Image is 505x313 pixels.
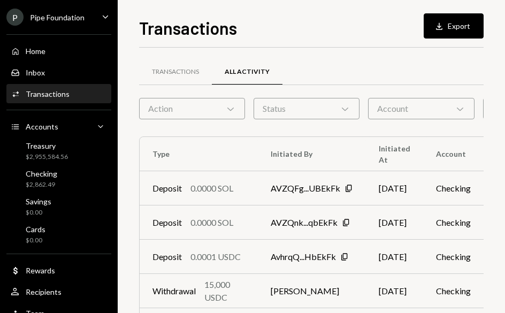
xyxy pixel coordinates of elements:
[26,169,57,178] div: Checking
[423,274,498,308] td: Checking
[190,250,241,263] div: 0.0001 USDC
[6,261,111,280] a: Rewards
[271,182,340,195] div: AVZQFg...UBEkFk
[366,240,423,274] td: [DATE]
[271,250,336,263] div: AvhrqQ...HbEkFk
[139,17,237,39] h1: Transactions
[366,171,423,205] td: [DATE]
[6,282,111,301] a: Recipients
[368,98,474,119] div: Account
[6,117,111,136] a: Accounts
[26,68,45,77] div: Inbox
[423,240,498,274] td: Checking
[26,266,55,275] div: Rewards
[366,137,423,171] th: Initiated At
[26,236,45,245] div: $0.00
[26,287,62,296] div: Recipients
[258,137,366,171] th: Initiated By
[26,122,58,131] div: Accounts
[26,152,68,162] div: $2,955,584.56
[190,216,233,229] div: 0.0000 SOL
[423,205,498,240] td: Checking
[26,47,45,56] div: Home
[152,250,182,263] div: Deposit
[424,13,484,39] button: Export
[26,141,68,150] div: Treasury
[204,278,245,304] div: 15,000 USDC
[190,182,233,195] div: 0.0000 SOL
[254,98,359,119] div: Status
[139,58,212,86] a: Transactions
[26,225,45,234] div: Cards
[152,285,196,297] div: Withdrawal
[140,137,258,171] th: Type
[423,171,498,205] td: Checking
[6,63,111,82] a: Inbox
[6,194,111,219] a: Savings$0.00
[152,67,199,77] div: Transactions
[152,216,182,229] div: Deposit
[366,205,423,240] td: [DATE]
[139,98,245,119] div: Action
[6,9,24,26] div: P
[258,274,366,308] td: [PERSON_NAME]
[225,67,270,77] div: All Activity
[26,197,51,206] div: Savings
[26,180,57,189] div: $2,862.49
[26,208,51,217] div: $0.00
[271,216,338,229] div: AVZQnk...qbEkFk
[423,137,498,171] th: Account
[212,58,282,86] a: All Activity
[6,84,111,103] a: Transactions
[6,166,111,192] a: Checking$2,862.49
[6,138,111,164] a: Treasury$2,955,584.56
[6,41,111,60] a: Home
[6,222,111,247] a: Cards$0.00
[152,182,182,195] div: Deposit
[26,89,70,98] div: Transactions
[30,13,85,22] div: Pipe Foundation
[366,274,423,308] td: [DATE]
